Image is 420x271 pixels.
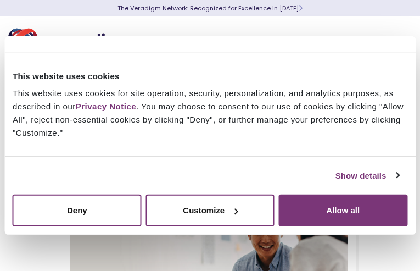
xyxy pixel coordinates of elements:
a: Show details [335,169,399,182]
a: The Veradigm Network: Recognized for Excellence in [DATE]Learn More [117,4,303,13]
div: This website uses cookies for site operation, security, personalization, and analytics purposes, ... [13,87,407,140]
span: Learn More [299,4,303,13]
button: Deny [13,195,142,226]
a: Privacy Notice [76,102,136,111]
button: Customize [145,195,275,226]
button: Toggle Navigation Menu [387,29,404,57]
img: Veradigm logo [8,25,140,61]
div: This website uses cookies [13,69,407,82]
button: Allow all [278,195,407,226]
